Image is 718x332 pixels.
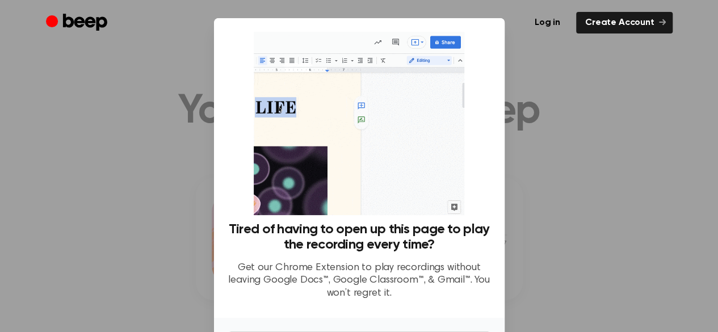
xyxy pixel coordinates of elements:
[254,32,464,215] img: Beep extension in action
[228,222,491,253] h3: Tired of having to open up this page to play the recording every time?
[576,12,673,33] a: Create Account
[46,12,110,34] a: Beep
[228,262,491,300] p: Get our Chrome Extension to play recordings without leaving Google Docs™, Google Classroom™, & Gm...
[526,12,569,33] a: Log in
